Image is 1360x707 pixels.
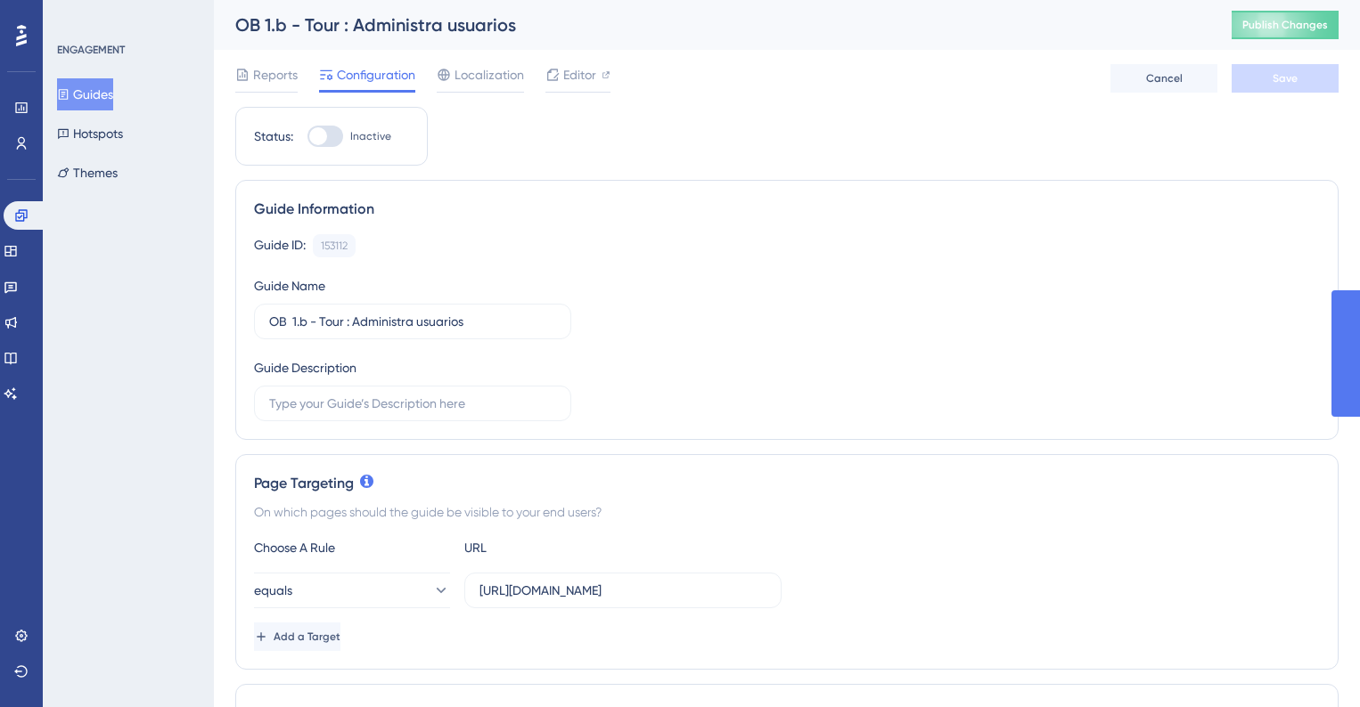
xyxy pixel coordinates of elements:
[1232,64,1339,93] button: Save
[254,537,450,558] div: Choose A Rule
[1273,71,1298,85] span: Save
[269,312,556,331] input: Type your Guide’s Name here
[254,473,1320,494] div: Page Targeting
[269,394,556,413] input: Type your Guide’s Description here
[254,580,292,601] span: equals
[321,239,348,253] div: 153112
[254,126,293,147] div: Status:
[57,157,118,189] button: Themes
[274,630,340,644] span: Add a Target
[254,275,325,297] div: Guide Name
[350,129,391,143] span: Inactive
[464,537,660,558] div: URL
[254,199,1320,220] div: Guide Information
[563,64,596,85] span: Editor
[337,64,415,85] span: Configuration
[455,64,524,85] span: Localization
[235,12,1187,37] div: OB 1.b - Tour : Administra usuarios
[57,78,113,110] button: Guides
[57,43,125,57] div: ENGAGEMENT
[1232,11,1339,39] button: Publish Changes
[254,234,306,257] div: Guide ID:
[253,64,298,85] span: Reports
[254,501,1320,523] div: On which pages should the guide be visible to your end users?
[254,357,356,378] div: Guide Description
[1146,71,1183,85] span: Cancel
[254,573,450,608] button: equals
[1110,64,1217,93] button: Cancel
[1285,637,1339,690] iframe: UserGuiding AI Assistant Launcher
[57,118,123,150] button: Hotspots
[479,581,766,600] input: yourwebsite.com/path
[1242,18,1328,32] span: Publish Changes
[254,622,340,651] button: Add a Target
